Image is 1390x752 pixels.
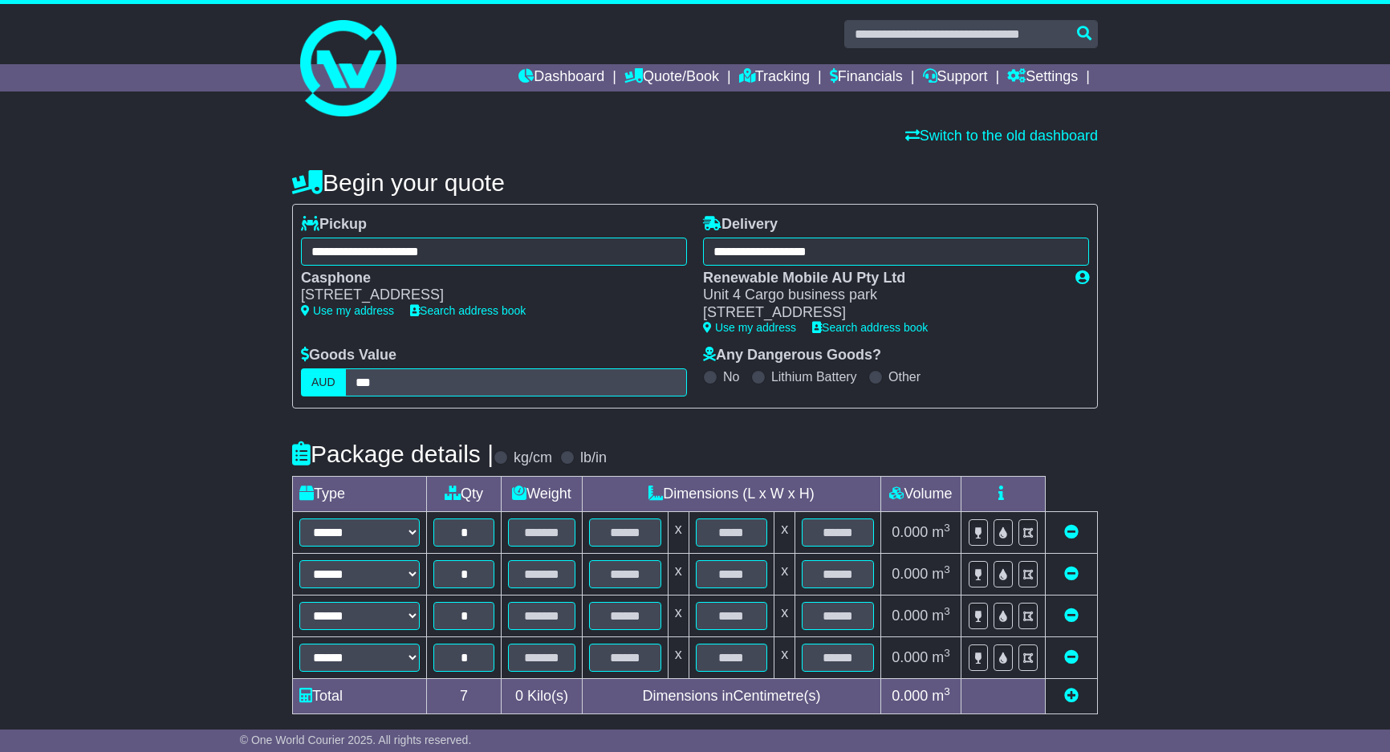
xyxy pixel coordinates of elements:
sup: 3 [944,563,950,575]
h4: Begin your quote [292,169,1098,196]
span: 0.000 [892,524,928,540]
td: x [668,511,689,553]
a: Search address book [812,321,928,334]
sup: 3 [944,605,950,617]
h4: Package details | [292,441,494,467]
div: [STREET_ADDRESS] [703,304,1059,322]
td: Dimensions in Centimetre(s) [582,678,880,713]
td: Dimensions (L x W x H) [582,476,880,511]
label: lb/in [580,449,607,467]
span: 0.000 [892,608,928,624]
a: Financials [830,64,903,91]
a: Remove this item [1064,524,1079,540]
label: Other [888,369,921,384]
td: x [668,595,689,636]
div: Unit 4 Cargo business park [703,287,1059,304]
label: Lithium Battery [771,369,857,384]
div: Renewable Mobile AU Pty Ltd [703,270,1059,287]
label: Goods Value [301,347,396,364]
td: Volume [880,476,961,511]
span: m [932,608,950,624]
a: Search address book [410,304,526,317]
td: x [774,553,795,595]
td: 7 [427,678,502,713]
td: Qty [427,476,502,511]
td: x [774,595,795,636]
a: Remove this item [1064,566,1079,582]
span: m [932,566,950,582]
span: 0.000 [892,566,928,582]
td: x [668,553,689,595]
td: Kilo(s) [502,678,583,713]
a: Use my address [301,304,394,317]
div: Casphone [301,270,671,287]
td: Total [293,678,427,713]
a: Switch to the old dashboard [905,128,1098,144]
label: kg/cm [514,449,552,467]
a: Remove this item [1064,608,1079,624]
label: Any Dangerous Goods? [703,347,881,364]
div: [STREET_ADDRESS] [301,287,671,304]
td: Type [293,476,427,511]
a: Quote/Book [624,64,719,91]
span: © One World Courier 2025. All rights reserved. [240,734,472,746]
sup: 3 [944,685,950,697]
td: x [668,636,689,678]
span: 0.000 [892,649,928,665]
td: x [774,636,795,678]
sup: 3 [944,647,950,659]
a: Support [923,64,988,91]
a: Dashboard [518,64,604,91]
label: Pickup [301,216,367,234]
span: 0 [515,688,523,704]
sup: 3 [944,522,950,534]
a: Add new item [1064,688,1079,704]
td: x [774,511,795,553]
label: No [723,369,739,384]
label: Delivery [703,216,778,234]
span: 0.000 [892,688,928,704]
span: m [932,649,950,665]
a: Remove this item [1064,649,1079,665]
td: Weight [502,476,583,511]
span: m [932,688,950,704]
a: Tracking [739,64,810,91]
a: Settings [1007,64,1078,91]
a: Use my address [703,321,796,334]
span: m [932,524,950,540]
label: AUD [301,368,346,396]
